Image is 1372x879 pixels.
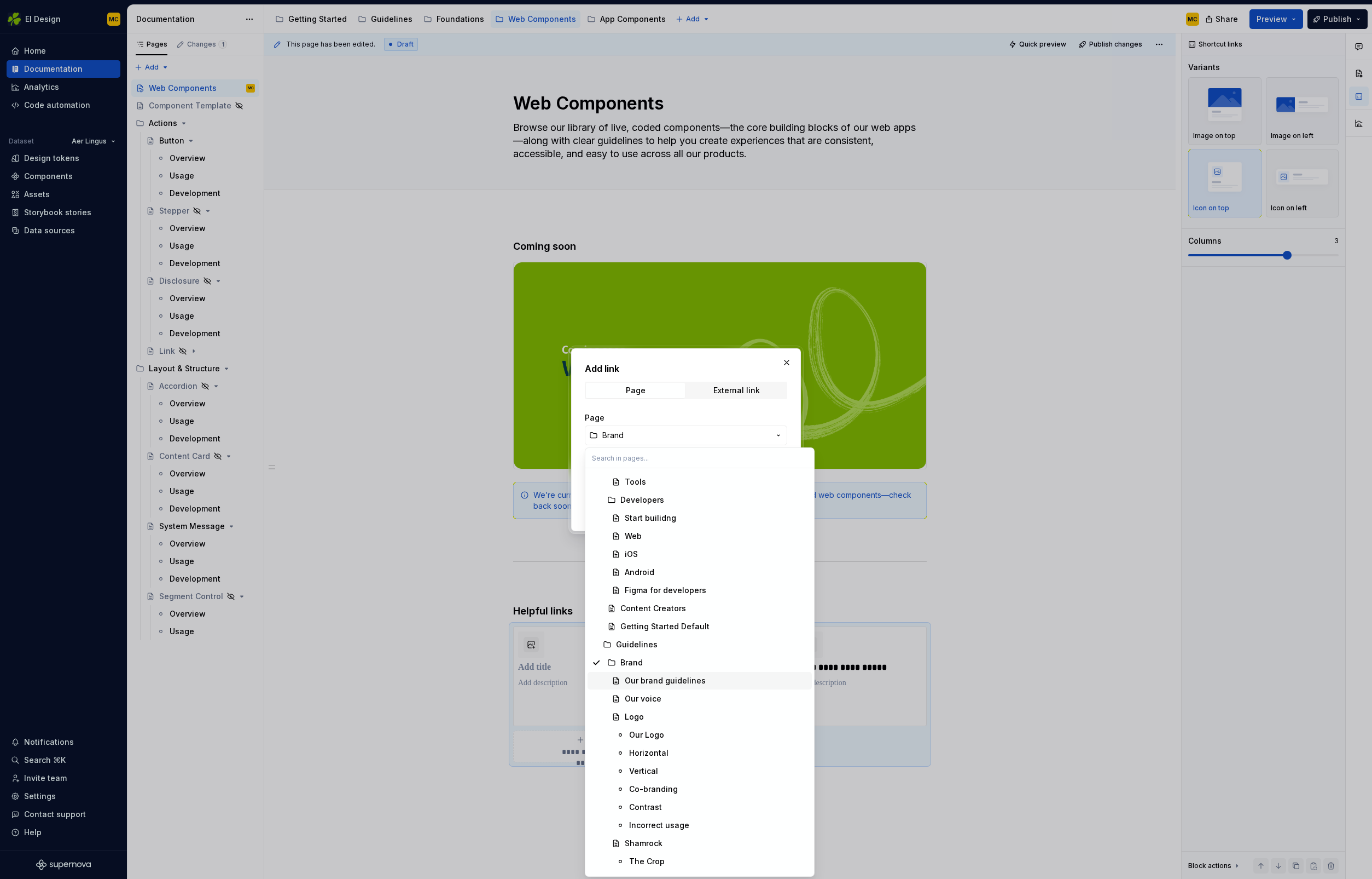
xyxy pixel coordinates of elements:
div: Getting Started Default [620,621,710,632]
div: Co-branding [629,784,678,795]
div: Content Creators [620,603,686,614]
div: Our voice [625,693,661,704]
div: Tools [625,476,646,487]
div: Contrast [629,802,662,813]
input: Search in pages... [585,448,814,468]
div: Start builidng [625,513,676,524]
div: Vertical [629,766,658,777]
div: Our brand guidelines [625,675,706,686]
div: Horizontal [629,748,668,759]
div: Figma for developers [625,585,706,596]
div: Developers [620,495,664,505]
div: Web [625,531,642,542]
div: Guidelines [616,639,658,650]
div: iOS [625,549,638,560]
div: The Crop [629,856,665,867]
div: Search in pages... [585,468,814,876]
div: Incorrect usage [629,820,689,831]
div: Shamrock [625,838,662,849]
div: Logo [625,711,644,722]
div: Brand [620,657,643,668]
div: Android [625,567,654,578]
div: Our Logo [629,729,664,740]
